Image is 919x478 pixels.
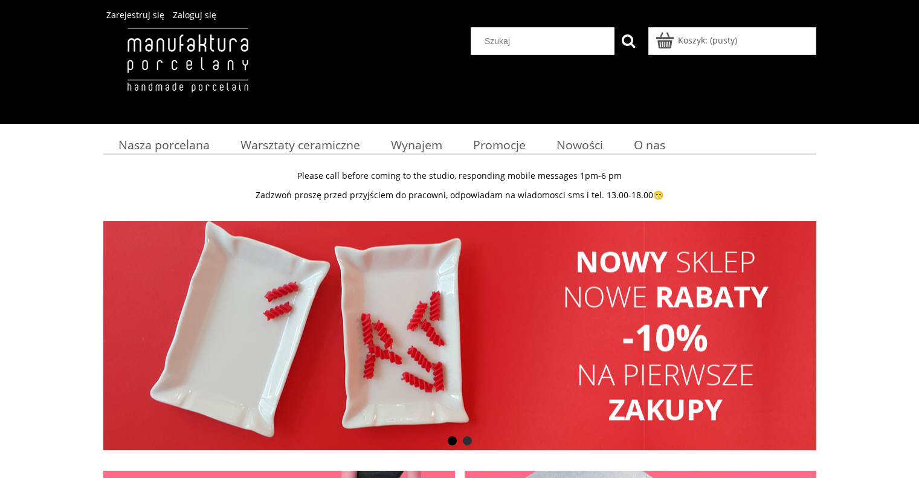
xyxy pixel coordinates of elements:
span: Nasza porcelana [118,137,210,153]
a: Zaloguj się [173,9,216,21]
span: Wynajem [391,137,442,153]
span: O nas [634,137,665,153]
a: Promocje [457,133,541,157]
span: Promocje [473,137,526,153]
button: Szukaj [614,27,642,55]
b: (pusty) [710,34,737,46]
a: Nowości [541,133,618,157]
a: O nas [618,133,680,157]
a: Nasza porcelana [103,133,225,157]
p: Zadzwoń proszę przed przyjściem do pracowni, odpowiadam na wiadomosci sms i tel. 13.00-18.00😁 [103,190,816,201]
a: Warsztaty ceramiczne [225,133,375,157]
img: Manufaktura Porcelany [103,27,272,118]
a: Zarejestruj się [106,9,164,21]
p: Please call before coming to the studio, responding mobile messages 1pm-6 pm [103,170,816,181]
input: Szukaj w sklepie [476,28,614,54]
a: Wynajem [375,133,457,157]
span: Koszyk: [678,34,708,46]
a: Produkty w koszyku 0. Przejdź do koszyka [657,34,737,46]
span: Warsztaty ceramiczne [240,137,360,153]
span: Nowości [556,137,603,153]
